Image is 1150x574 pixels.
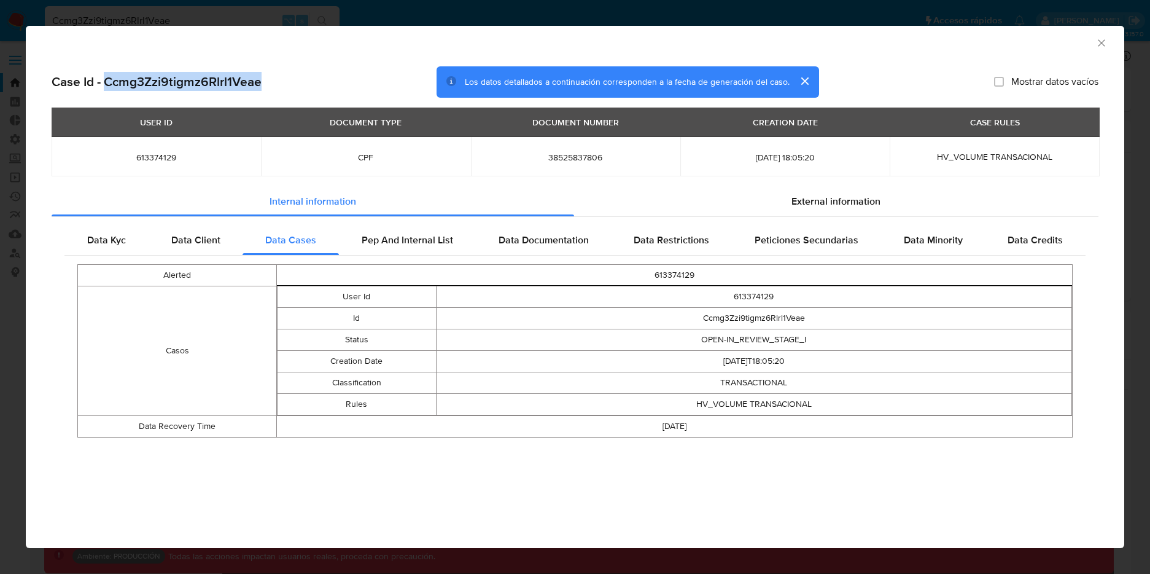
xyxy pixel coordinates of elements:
span: Data Credits [1008,233,1063,247]
button: Cerrar ventana [1095,37,1106,48]
span: Internal information [270,194,356,208]
input: Mostrar datos vacíos [994,77,1004,87]
span: CPF [276,152,456,163]
td: Classification [278,372,437,394]
span: Pep And Internal List [362,233,453,247]
span: Data Client [171,233,220,247]
td: Ccmg3Zzi9tigmz6Rlrl1Veae [436,308,1071,329]
td: 613374129 [277,265,1073,286]
td: [DATE]T18:05:20 [436,351,1071,372]
td: Id [278,308,437,329]
span: HV_VOLUME TRANSACIONAL [937,151,1052,163]
td: TRANSACTIONAL [436,372,1071,394]
span: External information [791,194,880,208]
div: DOCUMENT TYPE [322,112,409,133]
span: Peticiones Secundarias [755,233,858,247]
button: cerrar [790,66,819,96]
td: Data Recovery Time [78,416,277,438]
td: User Id [278,286,437,308]
span: Data Cases [265,233,316,247]
div: Detailed info [52,187,1098,216]
span: Data Restrictions [634,233,709,247]
td: Alerted [78,265,277,286]
td: Rules [278,394,437,415]
td: 613374129 [436,286,1071,308]
td: Casos [78,286,277,416]
span: Data Kyc [87,233,126,247]
span: Data Minority [904,233,963,247]
td: OPEN-IN_REVIEW_STAGE_I [436,329,1071,351]
div: Detailed internal info [64,226,1086,255]
td: [DATE] [277,416,1073,438]
span: Mostrar datos vacíos [1011,76,1098,88]
span: 38525837806 [486,152,666,163]
span: Data Documentation [499,233,589,247]
span: 613374129 [66,152,246,163]
span: Los datos detallados a continuación corresponden a la fecha de generación del caso. [465,76,790,88]
h2: Case Id - Ccmg3Zzi9tigmz6Rlrl1Veae [52,74,262,90]
div: closure-recommendation-modal [26,26,1124,548]
td: Creation Date [278,351,437,372]
td: Status [278,329,437,351]
div: USER ID [133,112,180,133]
td: HV_VOLUME TRANSACIONAL [436,394,1071,415]
span: [DATE] 18:05:20 [695,152,875,163]
div: CASE RULES [963,112,1027,133]
div: DOCUMENT NUMBER [525,112,626,133]
div: CREATION DATE [745,112,825,133]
